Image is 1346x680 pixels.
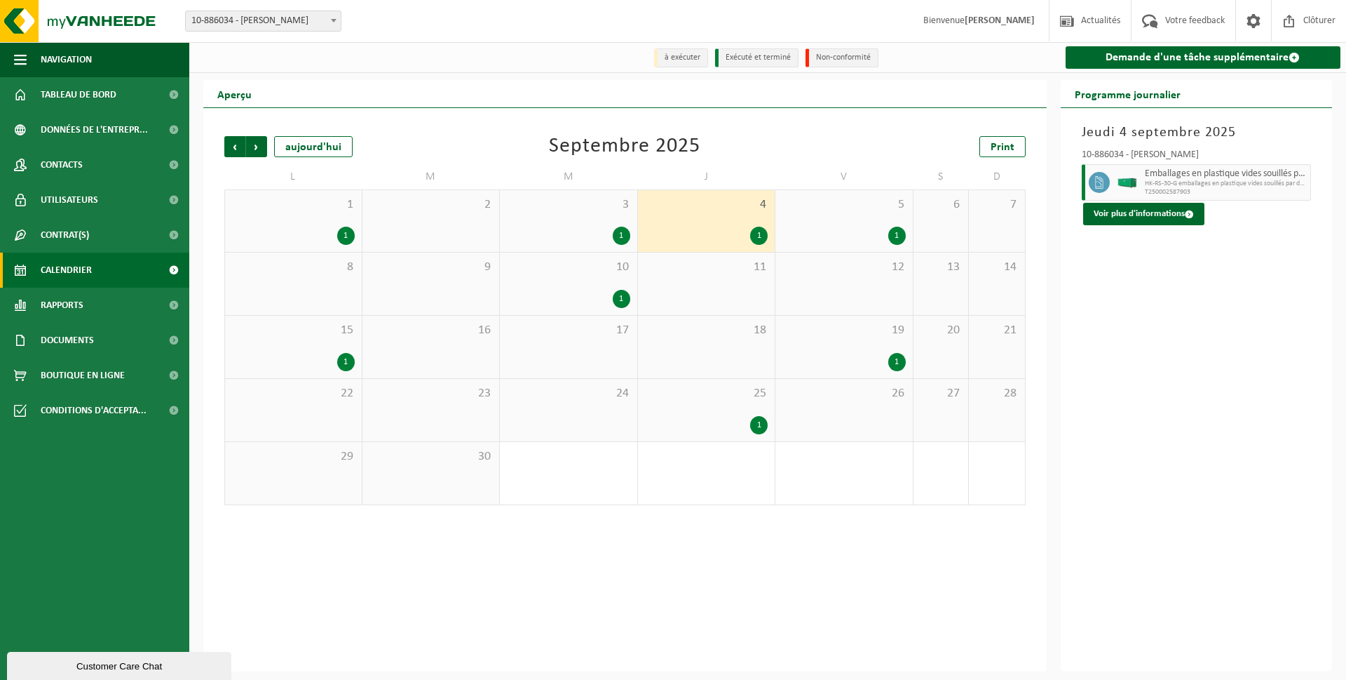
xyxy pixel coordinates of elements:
span: 5 [782,197,906,213]
div: 1 [613,290,630,308]
button: Voir plus d'informations [1083,203,1204,225]
span: Navigation [41,42,92,77]
span: 29 [232,449,355,465]
div: 1 [888,353,906,371]
span: 25 [645,386,768,401]
span: 26 [782,386,906,401]
div: Septembre 2025 [549,136,700,157]
span: HK-RS-30-G emballages en plastique vides souillés par des su [1145,180,1307,188]
span: 4 [645,197,768,213]
img: HK-RS-30-GN-00 [1117,178,1138,188]
td: V [775,164,913,189]
span: 10-886034 - ROSIER - MOUSTIER [185,11,341,32]
span: 11 [645,260,768,275]
span: 15 [232,323,355,338]
span: 8 [232,260,355,275]
span: 12 [782,260,906,275]
span: Contacts [41,147,83,182]
li: à exécuter [654,48,708,67]
span: 27 [920,386,962,401]
div: 1 [888,227,906,245]
span: 16 [369,323,493,338]
span: Documents [41,323,94,358]
span: Emballages en plastique vides souillés par des substances dangereuses [1145,168,1307,180]
span: Boutique en ligne [41,358,125,393]
span: Contrat(s) [41,218,89,253]
span: 21 [976,323,1017,338]
span: Données de l'entrepr... [41,112,148,147]
td: M [362,164,501,189]
span: Rapports [41,288,83,323]
div: 1 [613,227,630,245]
div: 1 [750,227,768,245]
li: Exécuté et terminé [715,48,798,67]
strong: [PERSON_NAME] [965,15,1035,26]
a: Print [979,136,1026,157]
span: T250002587903 [1145,188,1307,196]
span: Suivant [246,136,267,157]
span: 23 [369,386,493,401]
span: 6 [920,197,962,213]
span: 9 [369,260,493,275]
span: 1 [232,197,355,213]
div: 1 [337,227,355,245]
span: 24 [507,386,630,401]
span: 17 [507,323,630,338]
td: L [224,164,362,189]
span: Conditions d'accepta... [41,393,147,428]
span: 2 [369,197,493,213]
span: Tableau de bord [41,77,116,112]
h2: Programme journalier [1061,80,1195,107]
h2: Aperçu [203,80,266,107]
span: Print [991,142,1014,153]
span: 14 [976,260,1017,275]
span: 20 [920,323,962,338]
li: Non-conformité [805,48,878,67]
div: 1 [337,353,355,371]
span: Précédent [224,136,245,157]
span: 10 [507,260,630,275]
td: D [969,164,1025,189]
div: aujourd'hui [274,136,353,157]
span: 22 [232,386,355,401]
td: J [638,164,776,189]
span: 13 [920,260,962,275]
span: Utilisateurs [41,182,98,218]
div: 1 [750,416,768,434]
a: Demande d'une tâche supplémentaire [1066,46,1341,69]
span: 18 [645,323,768,338]
span: 10-886034 - ROSIER - MOUSTIER [186,11,341,31]
iframe: chat widget [7,649,234,680]
span: 30 [369,449,493,465]
td: M [500,164,638,189]
span: 7 [976,197,1017,213]
div: 10-886034 - [PERSON_NAME] [1082,150,1312,164]
span: Calendrier [41,253,92,288]
h3: Jeudi 4 septembre 2025 [1082,122,1312,143]
span: 3 [507,197,630,213]
span: 28 [976,386,1017,401]
span: 19 [782,323,906,338]
td: S [913,164,970,189]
